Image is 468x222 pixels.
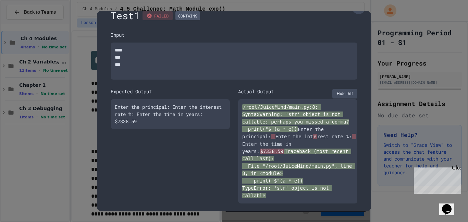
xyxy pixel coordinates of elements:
[111,31,357,38] div: Input
[317,134,352,139] span: rest rate %:
[111,99,230,129] div: Enter the principal: Enter the interest rate %: Enter the time in years: $7338.59
[411,165,461,194] iframe: chat widget
[260,149,284,154] span: $7338.59
[242,141,294,154] span: Enter the time in years:
[332,89,357,98] button: Hide Diff
[238,88,274,95] div: Actual Output
[275,134,313,139] span: Enter the int
[313,134,317,139] span: e
[3,3,47,44] div: Chat with us now!Close
[175,11,200,20] div: CONTAINS
[111,9,357,23] div: Test1
[111,88,230,95] div: Expected Output
[242,149,355,198] span: Traceback (most recent call last): File "/root/JuiceMind/main.py", line 8, in <module> print("$"(...
[242,126,327,139] span: Enter the principal:
[242,104,349,132] span: /root/JuiceMind/main.py:8: SyntaxWarning: 'str' object is not callable; perhaps you missed a comm...
[439,195,461,215] iframe: chat widget
[143,11,173,20] div: FAILED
